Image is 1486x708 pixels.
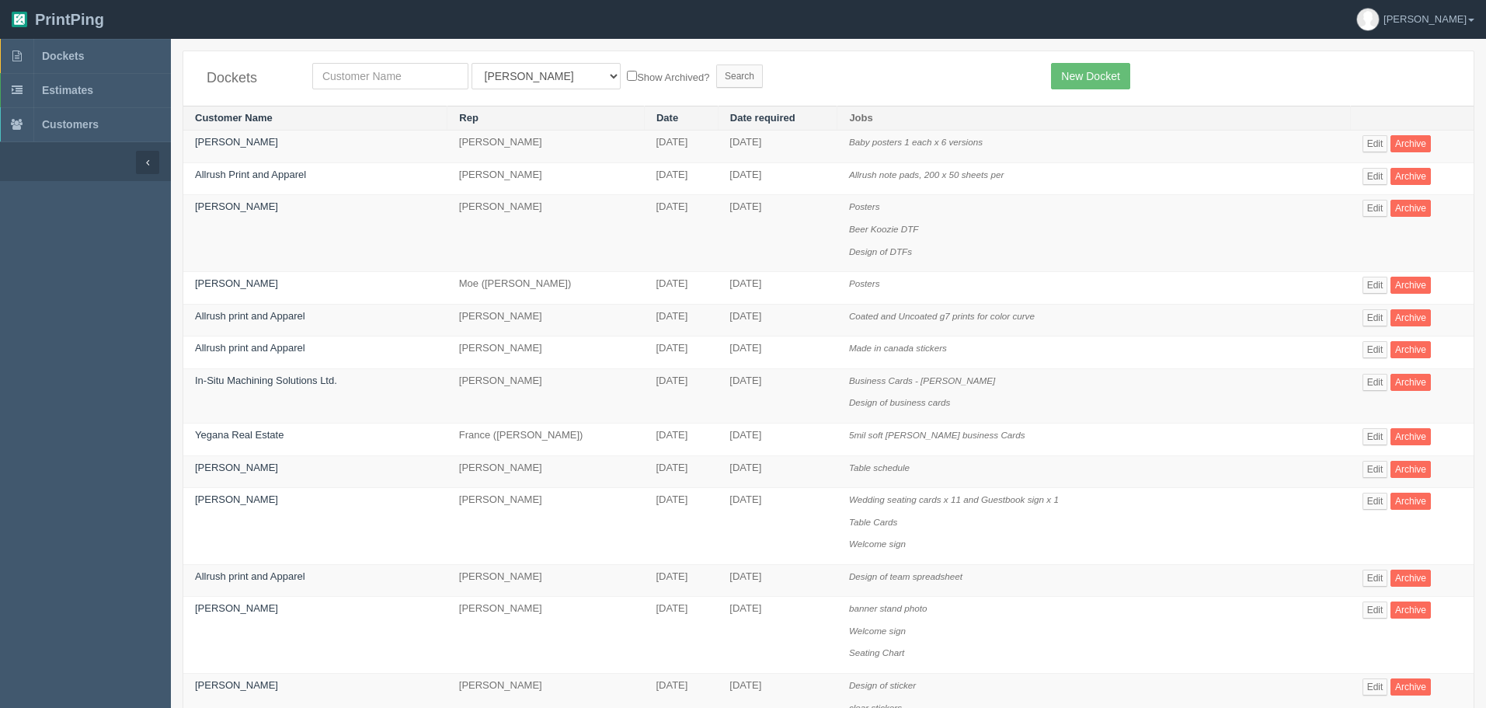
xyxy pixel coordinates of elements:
td: [PERSON_NAME] [447,195,645,272]
i: Design of business cards [849,397,951,407]
td: [DATE] [644,423,718,455]
i: Baby posters 1 each x 6 versions [849,137,983,147]
i: Seating Chart [849,647,904,657]
td: [DATE] [718,368,837,423]
td: [DATE] [718,195,837,272]
td: [DATE] [644,162,718,195]
a: In-Situ Machining Solutions Ltd. [195,375,337,386]
td: [PERSON_NAME] [447,597,645,674]
a: Archive [1390,374,1431,391]
a: Edit [1362,493,1388,510]
td: [DATE] [644,488,718,565]
a: Edit [1362,602,1388,619]
a: Rep [459,112,479,124]
a: Allrush print and Apparel [195,310,305,322]
a: Date [656,112,678,124]
i: Table schedule [849,462,910,473]
td: [DATE] [644,337,718,369]
i: Posters [849,278,880,288]
i: Table Cards [849,517,898,527]
a: Archive [1390,341,1431,358]
a: Yegana Real Estate [195,429,284,441]
i: Coated and Uncoated g7 prints for color curve [849,311,1035,321]
td: [PERSON_NAME] [447,564,645,597]
th: Jobs [837,106,1351,131]
input: Customer Name [312,63,468,89]
td: [PERSON_NAME] [447,162,645,195]
td: [DATE] [718,564,837,597]
a: Archive [1390,277,1431,294]
a: Customer Name [195,112,273,124]
td: [DATE] [718,597,837,674]
a: Edit [1362,341,1388,358]
a: Edit [1362,309,1388,326]
a: [PERSON_NAME] [195,201,278,212]
label: Show Archived? [627,68,709,85]
i: Business Cards - [PERSON_NAME] [849,375,995,385]
i: Allrush note pads, 200 x 50 sheets per [849,169,1004,180]
td: [DATE] [718,455,837,488]
td: [DATE] [644,368,718,423]
i: banner stand photo [849,603,927,613]
a: Archive [1390,493,1431,510]
a: [PERSON_NAME] [195,462,278,473]
td: [DATE] [644,131,718,163]
td: [DATE] [718,131,837,163]
a: Archive [1390,570,1431,587]
a: Edit [1362,570,1388,587]
h4: Dockets [207,71,289,86]
td: [PERSON_NAME] [447,304,645,337]
a: Allrush print and Apparel [195,342,305,354]
td: [DATE] [718,162,837,195]
a: Edit [1362,678,1388,696]
td: [DATE] [644,597,718,674]
a: [PERSON_NAME] [195,136,278,148]
td: [PERSON_NAME] [447,455,645,488]
i: Posters [849,201,880,211]
a: Allrush Print and Apparel [195,169,306,180]
td: [DATE] [718,423,837,455]
img: avatar_default-7531ab5dedf162e01f1e0bb0964e6a185e93c5c22dfe317fb01d7f8cd2b1632c.jpg [1357,9,1379,30]
a: Edit [1362,200,1388,217]
a: Date required [730,112,795,124]
input: Search [716,65,763,88]
a: Archive [1390,678,1431,696]
img: logo-3e63b451c926e2ac314895c53de4908e5d424f24456219fb08d385ab2e579770.png [12,12,27,27]
input: Show Archived? [627,71,637,81]
td: [DATE] [718,337,837,369]
a: Edit [1362,461,1388,478]
td: [DATE] [644,272,718,305]
a: [PERSON_NAME] [195,679,278,691]
td: [PERSON_NAME] [447,337,645,369]
td: France ([PERSON_NAME]) [447,423,645,455]
a: [PERSON_NAME] [195,494,278,505]
td: [DATE] [718,272,837,305]
a: Edit [1362,135,1388,152]
a: Archive [1390,168,1431,185]
a: [PERSON_NAME] [195,602,278,614]
i: Beer Koozie DTF [849,224,919,234]
td: [DATE] [644,564,718,597]
a: Archive [1390,309,1431,326]
i: Design of sticker [849,680,916,690]
i: Design of team spreadsheet [849,571,962,581]
i: Made in canada stickers [849,343,947,353]
td: [DATE] [644,455,718,488]
span: Estimates [42,84,93,96]
i: 5mil soft [PERSON_NAME] business Cards [849,430,1025,440]
i: Wedding seating cards x 11 and Guestbook sign x 1 [849,494,1059,504]
td: [PERSON_NAME] [447,368,645,423]
span: Customers [42,118,99,131]
a: Archive [1390,461,1431,478]
a: Archive [1390,602,1431,619]
i: Welcome sign [849,539,906,549]
a: Edit [1362,277,1388,294]
i: Welcome sign [849,626,906,636]
td: [DATE] [644,195,718,272]
i: Design of DTFs [849,246,912,256]
a: New Docket [1051,63,1129,89]
a: Edit [1362,428,1388,445]
a: Archive [1390,135,1431,152]
td: [DATE] [718,488,837,565]
td: Moe ([PERSON_NAME]) [447,272,645,305]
